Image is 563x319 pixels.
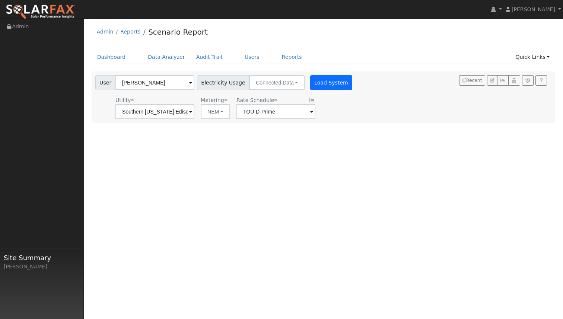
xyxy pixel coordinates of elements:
[236,104,315,119] input: Select a Rate Schedule
[497,75,509,86] button: Multi-Series Graph
[115,75,194,90] input: Select a User
[201,96,230,104] div: Metering
[236,97,277,103] span: Alias: TOU-D-PRIME
[92,50,131,64] a: Dashboard
[535,75,547,86] a: Help Link
[142,50,191,64] a: Data Analyzer
[97,29,114,35] a: Admin
[115,96,194,104] div: Utility
[201,104,230,119] button: NEM
[249,75,305,90] button: Connected Data
[115,104,194,119] input: Select a Utility
[239,50,265,64] a: Users
[276,50,308,64] a: Reports
[120,29,140,35] a: Reports
[522,75,534,86] button: Settings
[4,263,80,271] div: [PERSON_NAME]
[510,50,555,64] a: Quick Links
[487,75,497,86] button: Edit User
[197,75,249,90] span: Electricity Usage
[95,75,116,90] span: User
[4,253,80,263] span: Site Summary
[508,75,520,86] button: Login As
[148,28,208,36] a: Scenario Report
[459,75,485,86] button: Recent
[512,6,555,12] span: [PERSON_NAME]
[310,75,353,90] button: Load System
[191,50,228,64] a: Audit Trail
[6,4,76,20] img: SolarFax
